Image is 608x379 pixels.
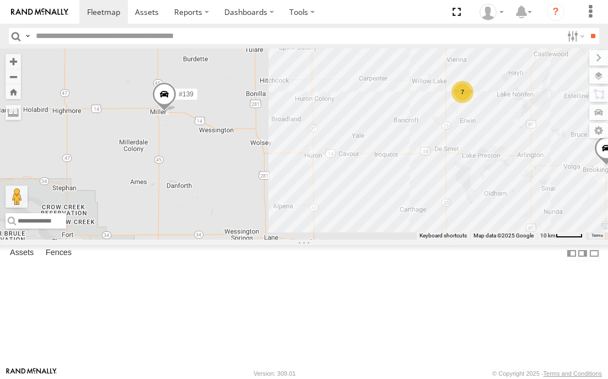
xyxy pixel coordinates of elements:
button: Map Scale: 10 km per 45 pixels [537,232,586,240]
label: Measure [6,105,21,120]
a: Visit our Website [6,368,57,379]
div: Version: 309.01 [254,370,295,377]
label: Search Query [23,28,32,44]
label: Hide Summary Table [589,245,600,261]
label: Dock Summary Table to the Left [566,245,577,261]
label: Map Settings [589,123,608,138]
label: Fences [40,246,77,261]
span: #139 [179,90,193,98]
div: Kale Urban [476,4,508,20]
label: Dock Summary Table to the Right [577,245,588,261]
div: 7 [451,81,474,103]
button: Zoom Home [6,84,21,99]
button: Keyboard shortcuts [419,232,467,240]
button: Drag Pegman onto the map to open Street View [6,186,28,208]
button: Zoom out [6,69,21,84]
span: 10 km [540,232,556,239]
a: Terms (opens in new tab) [591,233,603,237]
label: Search Filter Options [563,28,587,44]
a: Terms and Conditions [544,370,602,377]
label: Assets [4,246,39,261]
button: Zoom in [6,54,21,69]
img: rand-logo.svg [11,8,68,16]
i: ? [547,3,564,21]
span: Map data ©2025 Google [474,232,534,239]
div: © Copyright 2025 - [492,370,602,377]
